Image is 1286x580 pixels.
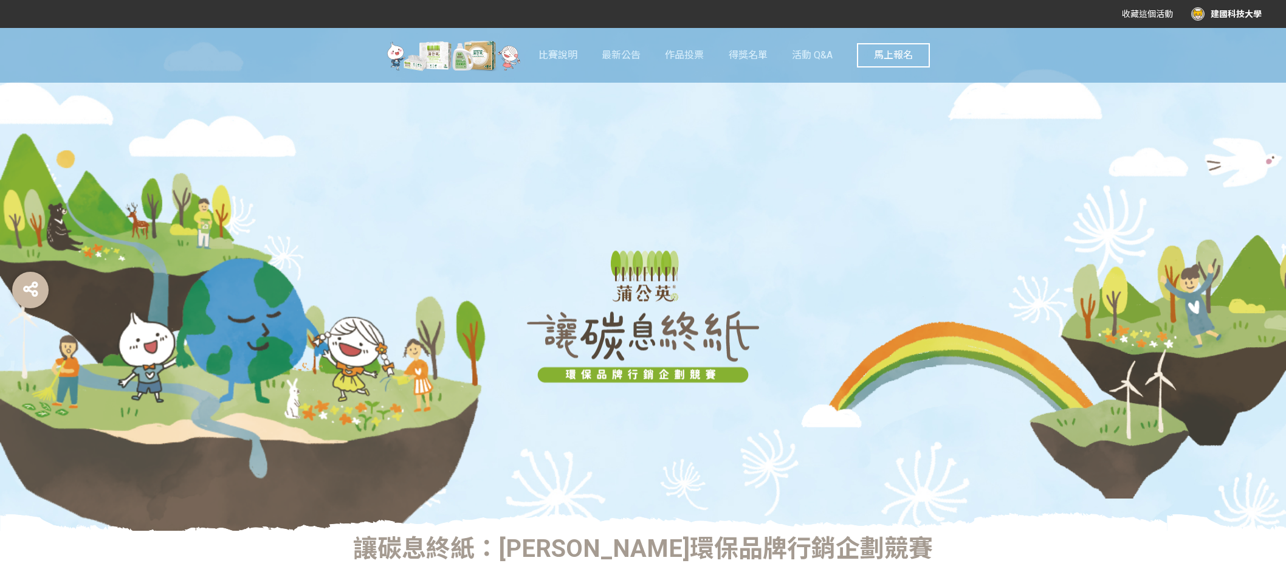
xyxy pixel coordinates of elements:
[602,49,641,61] a: 最新公告
[857,43,930,67] button: 馬上報名
[339,531,947,567] div: 讓碳息終紙：[PERSON_NAME]環保品牌行銷企劃競賽
[1122,9,1173,19] span: 收藏這個活動
[729,49,768,61] a: 得獎名單
[665,49,704,61] a: 作品投票
[491,242,795,394] img: 讓碳息終紙：蒲公英環保品牌行銷企劃競賽
[874,49,913,61] span: 馬上報名
[792,49,833,61] a: 活動 Q&A
[356,41,538,71] img: 讓碳息終紙：蒲公英環保品牌行銷企劃競賽
[538,49,577,61] a: 比賽說明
